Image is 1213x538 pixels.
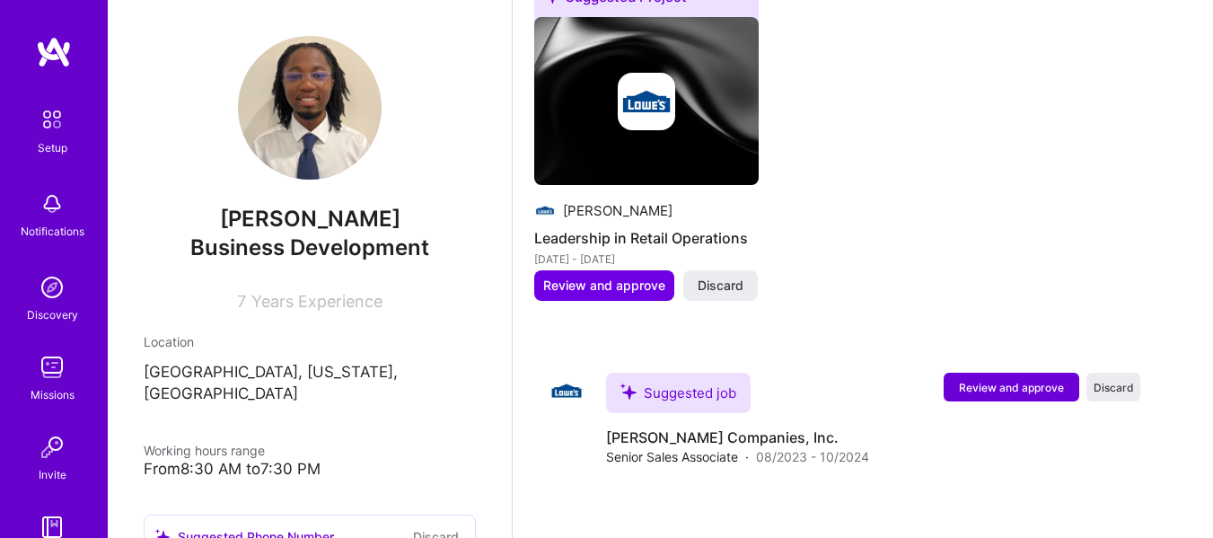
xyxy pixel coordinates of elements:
[944,373,1079,401] button: Review and approve
[144,362,476,405] p: [GEOGRAPHIC_DATA], [US_STATE], [GEOGRAPHIC_DATA]
[756,447,869,466] span: 08/2023 - 10/2024
[238,36,382,180] img: User Avatar
[27,305,78,324] div: Discovery
[34,186,70,222] img: bell
[36,36,72,68] img: logo
[683,270,758,301] button: Discard
[698,277,743,295] span: Discard
[237,292,246,311] span: 7
[534,270,674,301] button: Review and approve
[144,206,476,233] span: [PERSON_NAME]
[549,373,585,409] img: Company logo
[606,428,869,447] h4: [PERSON_NAME] Companies, Inc.
[534,250,759,269] div: [DATE] - [DATE]
[745,447,749,466] span: ·
[144,332,476,351] div: Location
[534,17,759,186] img: cover
[534,226,759,250] h4: Leadership in Retail Operations
[618,73,675,130] img: Company logo
[563,201,672,220] div: [PERSON_NAME]
[31,385,75,404] div: Missions
[606,373,751,413] div: Suggested job
[534,199,556,221] img: Company logo
[251,292,382,311] span: Years Experience
[190,234,429,260] span: Business Development
[34,429,70,465] img: Invite
[34,349,70,385] img: teamwork
[543,277,665,295] span: Review and approve
[144,460,476,479] div: From 8:30 AM to 7:30 PM
[38,138,67,157] div: Setup
[1086,373,1140,401] button: Discard
[959,380,1064,395] span: Review and approve
[144,443,265,458] span: Working hours range
[34,269,70,305] img: discovery
[39,465,66,484] div: Invite
[620,384,637,400] i: icon SuggestedTeams
[606,447,738,466] span: Senior Sales Associate
[1094,380,1134,395] span: Discard
[21,222,84,241] div: Notifications
[33,101,71,138] img: setup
